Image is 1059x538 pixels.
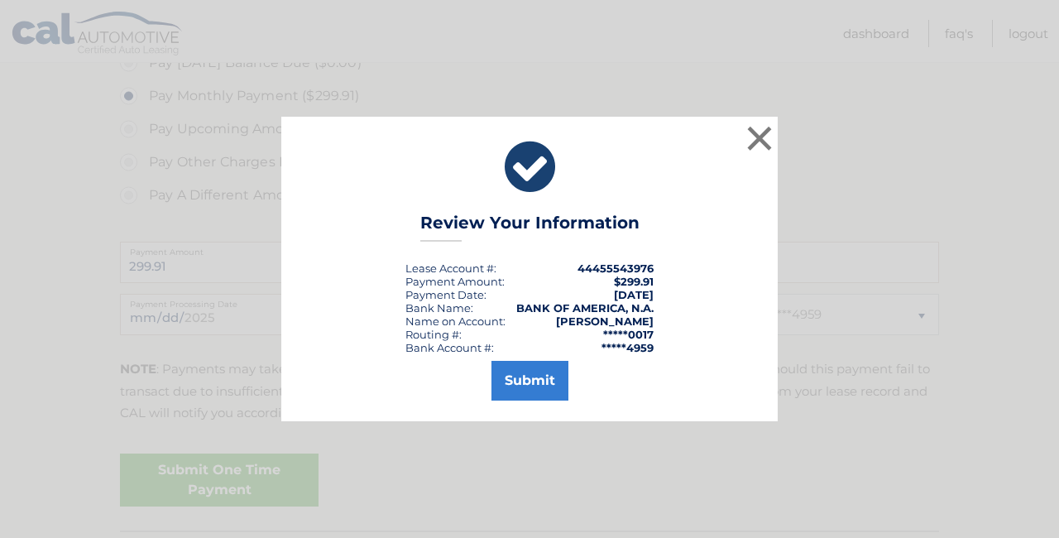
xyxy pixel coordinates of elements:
[405,315,506,328] div: Name on Account:
[405,288,486,301] div: :
[491,361,568,401] button: Submit
[556,315,654,328] strong: [PERSON_NAME]
[405,275,505,288] div: Payment Amount:
[405,301,473,315] div: Bank Name:
[405,328,462,341] div: Routing #:
[420,213,640,242] h3: Review Your Information
[405,262,496,275] div: Lease Account #:
[577,262,654,275] strong: 44455543976
[405,288,484,301] span: Payment Date
[516,301,654,315] strong: BANK OF AMERICA, N.A.
[614,288,654,301] span: [DATE]
[743,122,776,155] button: ×
[405,341,494,354] div: Bank Account #:
[614,275,654,288] span: $299.91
